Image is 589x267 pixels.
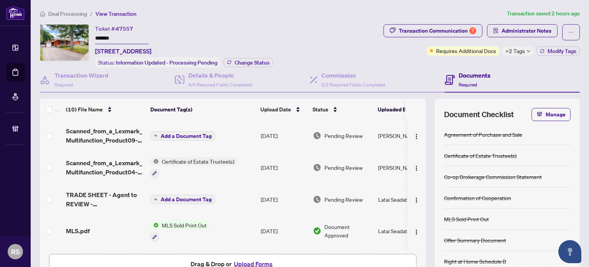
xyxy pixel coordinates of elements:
[90,9,92,18] li: /
[161,197,212,202] span: Add a Document Tag
[116,25,133,32] span: 47557
[375,151,433,184] td: [PERSON_NAME]
[548,48,576,54] span: Modify Tags
[150,221,159,229] img: Status Icon
[459,71,490,80] h4: Documents
[40,11,45,17] span: home
[505,46,525,55] span: +2 Tags
[54,71,109,80] h4: Transaction Wizard
[546,108,566,121] span: Manage
[258,215,310,248] td: [DATE]
[313,163,321,172] img: Document Status
[224,58,273,67] button: Change Status
[313,131,321,140] img: Document Status
[410,161,423,174] button: Logo
[399,25,476,37] div: Transaction Communication
[444,236,506,244] div: Offer Summary Document
[161,133,212,139] span: Add a Document Tag
[235,60,270,65] span: Change Status
[54,82,73,88] span: Required
[313,105,328,114] span: Status
[444,151,517,160] div: Certificate of Estate Trustee(s)
[66,105,103,114] span: (10) File Name
[313,227,321,235] img: Document Status
[375,184,433,215] td: Latai Seadat
[258,184,310,215] td: [DATE]
[436,46,496,55] span: Requires Additional Docs
[116,59,217,66] span: Information Updated - Processing Pending
[413,165,420,171] img: Logo
[150,195,215,204] button: Add a Document Tag
[154,197,158,201] span: plus
[444,172,542,181] div: Co-op Brokerage Commission Statement
[375,99,432,120] th: Uploaded By
[309,99,375,120] th: Status
[66,226,90,235] span: MLS.pdf
[507,9,580,18] article: Transaction saved 2 hours ago
[321,71,385,80] h4: Commission
[159,221,210,229] span: MLS Sold Print Out
[444,130,522,139] div: Agreement of Purchase and Sale
[536,46,580,56] button: Modify Tags
[48,10,87,17] span: Deal Processing
[413,133,420,139] img: Logo
[526,49,530,53] span: down
[11,246,20,257] span: RS
[150,131,215,141] button: Add a Document Tag
[66,190,144,209] span: TRADE SHEET - Agent to REVIEW - [STREET_ADDRESS]pdf
[410,225,423,237] button: Logo
[444,194,511,202] div: Confirmation of Cooperation
[188,82,252,88] span: 4/4 Required Fields Completed
[6,6,25,20] img: logo
[413,229,420,235] img: Logo
[40,25,89,61] img: IMG-E12274442_1.jpg
[324,131,363,140] span: Pending Review
[95,10,137,17] span: View Transaction
[66,158,144,177] span: Scanned_from_a_Lexmark_Multifunction_Product04-22-2025-133831.pdf
[95,57,220,68] div: Status:
[63,99,147,120] th: (10) File Name
[188,71,252,80] h4: Details & People
[257,99,309,120] th: Upload Date
[95,24,133,33] div: Ticket #:
[410,193,423,206] button: Logo
[459,82,477,88] span: Required
[147,99,257,120] th: Document Tag(s)
[324,163,363,172] span: Pending Review
[154,134,158,138] span: plus
[375,215,433,248] td: Latai Seadat
[531,108,571,121] button: Manage
[410,129,423,142] button: Logo
[413,197,420,203] img: Logo
[444,109,514,120] span: Document Checklist
[321,82,385,88] span: 2/2 Required Fields Completed
[469,27,476,34] div: 7
[66,126,144,145] span: Scanned_from_a_Lexmark_Multifunction_Product09-26-2025-143714.pdf
[313,195,321,204] img: Document Status
[487,24,558,37] button: Administrator Notes
[502,25,551,37] span: Administrator Notes
[444,257,506,265] div: Right at Home Schedule B
[324,222,372,239] span: Document Approved
[258,151,310,184] td: [DATE]
[260,105,291,114] span: Upload Date
[150,157,237,178] button: Status IconCertificate of Estate Trustee(s)
[150,221,210,242] button: Status IconMLS Sold Print Out
[95,46,151,56] span: [STREET_ADDRESS]
[258,120,310,151] td: [DATE]
[150,157,159,166] img: Status Icon
[493,28,499,33] span: solution
[568,30,574,35] span: ellipsis
[444,215,489,223] div: MLS Sold Print Out
[150,131,215,141] button: Add a Document Tag
[159,157,237,166] span: Certificate of Estate Trustee(s)
[375,120,433,151] td: [PERSON_NAME]
[558,240,581,263] button: Open asap
[383,24,482,37] button: Transaction Communication7
[324,195,363,204] span: Pending Review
